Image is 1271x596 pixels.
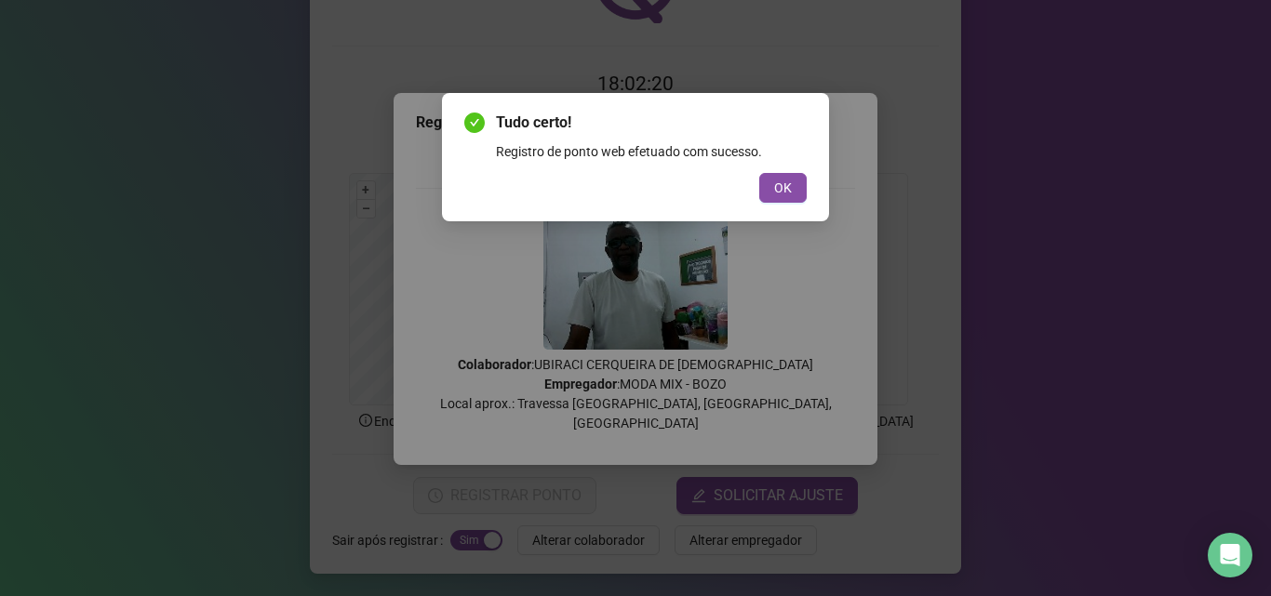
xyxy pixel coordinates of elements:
button: OK [759,173,807,203]
div: Open Intercom Messenger [1208,533,1252,577]
div: Registro de ponto web efetuado com sucesso. [496,141,807,162]
span: OK [774,178,792,198]
span: Tudo certo! [496,112,807,134]
span: check-circle [464,113,485,133]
